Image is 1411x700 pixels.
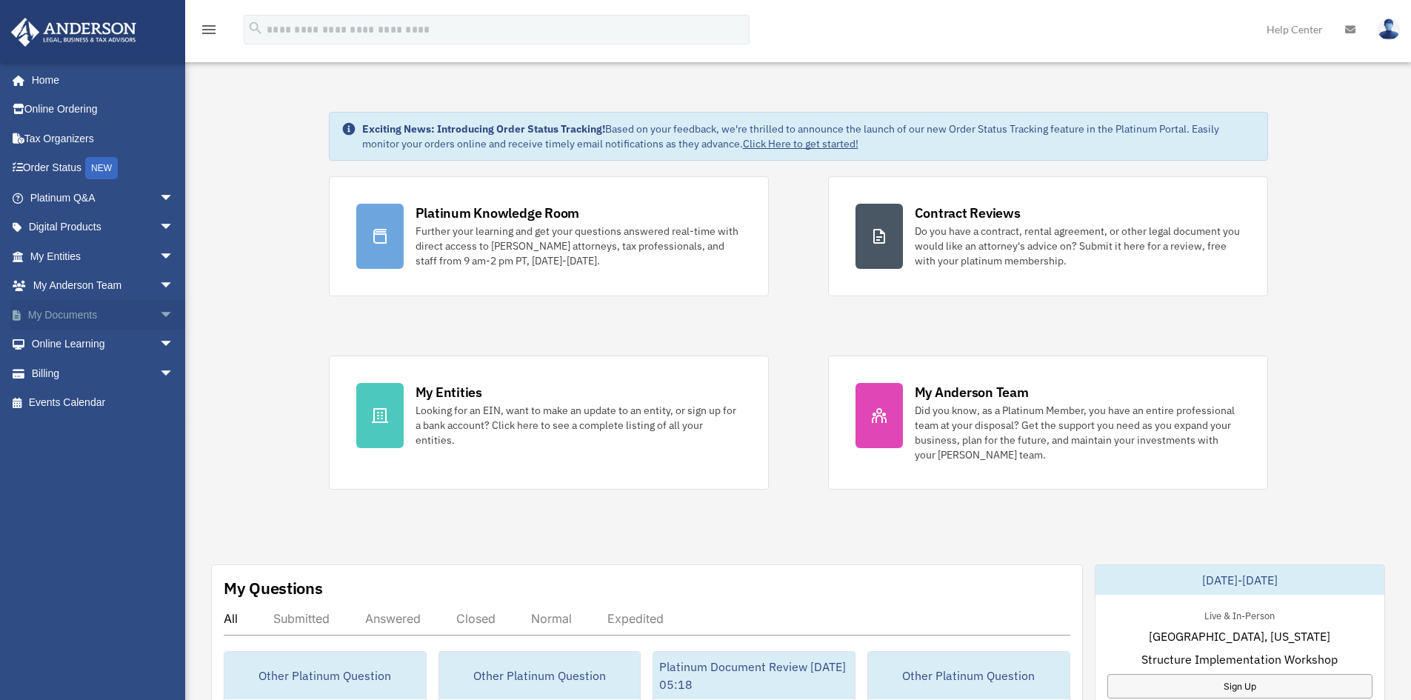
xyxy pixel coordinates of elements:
div: Did you know, as a Platinum Member, you have an entire professional team at your disposal? Get th... [915,403,1241,462]
div: Based on your feedback, we're thrilled to announce the launch of our new Order Status Tracking fe... [362,121,1255,151]
a: Contract Reviews Do you have a contract, rental agreement, or other legal document you would like... [828,176,1268,296]
a: Billingarrow_drop_down [10,359,196,388]
a: My Documentsarrow_drop_down [10,300,196,330]
i: menu [200,21,218,39]
a: My Anderson Teamarrow_drop_down [10,271,196,301]
div: Submitted [273,611,330,626]
i: search [247,20,264,36]
a: Platinum Q&Aarrow_drop_down [10,183,196,213]
a: Tax Organizers [10,124,196,153]
a: My Entitiesarrow_drop_down [10,241,196,271]
a: Digital Productsarrow_drop_down [10,213,196,242]
a: Online Ordering [10,95,196,124]
img: User Pic [1378,19,1400,40]
div: Contract Reviews [915,204,1021,222]
a: Sign Up [1107,674,1372,699]
div: Expedited [607,611,664,626]
a: Order StatusNEW [10,153,196,184]
div: Platinum Document Review [DATE] 05:18 [653,652,855,699]
div: Do you have a contract, rental agreement, or other legal document you would like an attorney's ad... [915,224,1241,268]
div: My Entities [416,383,482,401]
div: All [224,611,238,626]
a: Events Calendar [10,388,196,418]
a: menu [200,26,218,39]
div: Other Platinum Question [224,652,426,699]
a: Platinum Knowledge Room Further your learning and get your questions answered real-time with dire... [329,176,769,296]
a: My Anderson Team Did you know, as a Platinum Member, you have an entire professional team at your... [828,356,1268,490]
span: arrow_drop_down [159,213,189,243]
div: Normal [531,611,572,626]
div: Further your learning and get your questions answered real-time with direct access to [PERSON_NAM... [416,224,741,268]
div: Closed [456,611,496,626]
span: Structure Implementation Workshop [1141,650,1338,668]
span: arrow_drop_down [159,241,189,272]
span: arrow_drop_down [159,359,189,389]
span: arrow_drop_down [159,300,189,330]
div: Other Platinum Question [439,652,641,699]
a: Home [10,65,189,95]
span: [GEOGRAPHIC_DATA], [US_STATE] [1149,627,1330,645]
div: [DATE]-[DATE] [1095,565,1384,595]
span: arrow_drop_down [159,271,189,301]
a: Online Learningarrow_drop_down [10,330,196,359]
a: My Entities Looking for an EIN, want to make an update to an entity, or sign up for a bank accoun... [329,356,769,490]
div: Platinum Knowledge Room [416,204,580,222]
div: Live & In-Person [1192,607,1287,622]
span: arrow_drop_down [159,330,189,360]
div: My Questions [224,577,323,599]
div: Other Platinum Question [868,652,1070,699]
div: My Anderson Team [915,383,1029,401]
a: Click Here to get started! [743,137,858,150]
span: arrow_drop_down [159,183,189,213]
div: NEW [85,157,118,179]
strong: Exciting News: Introducing Order Status Tracking! [362,122,605,136]
div: Answered [365,611,421,626]
img: Anderson Advisors Platinum Portal [7,18,141,47]
div: Looking for an EIN, want to make an update to an entity, or sign up for a bank account? Click her... [416,403,741,447]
